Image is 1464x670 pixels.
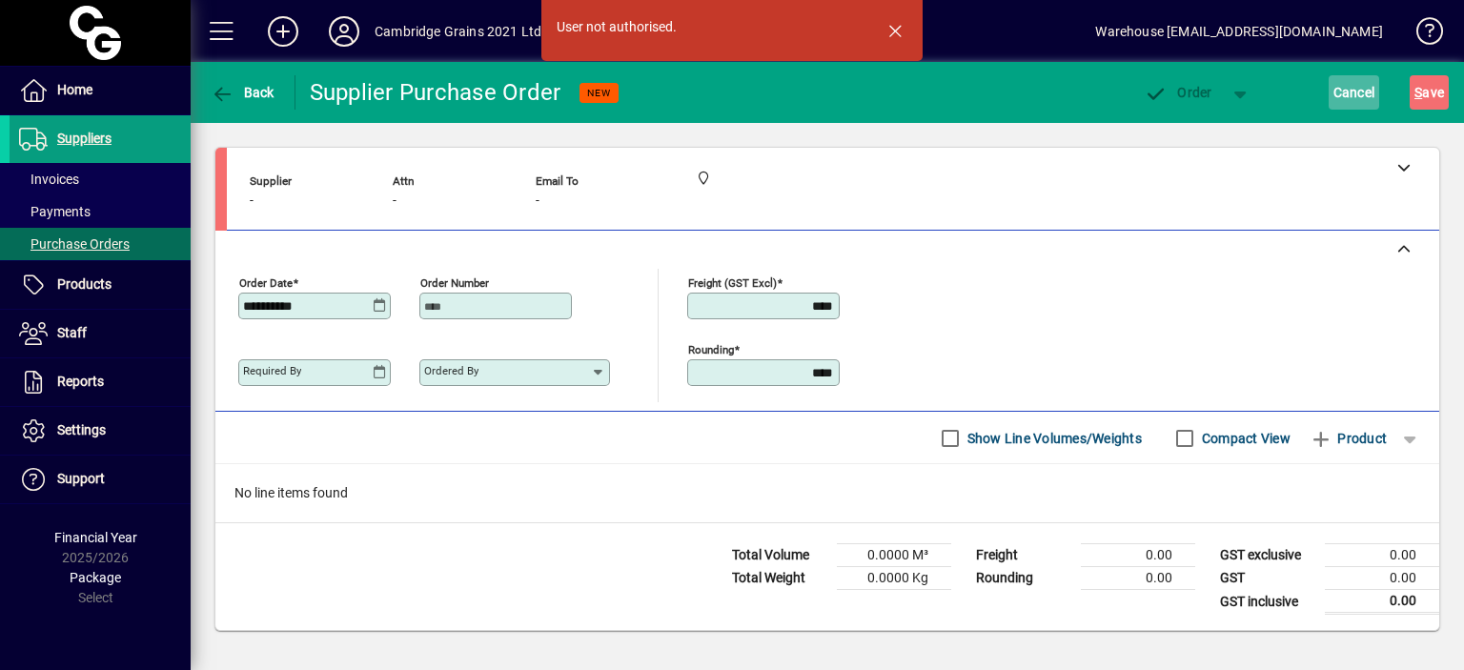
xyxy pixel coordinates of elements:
td: 0.00 [1081,544,1195,567]
span: Settings [57,422,106,437]
label: Show Line Volumes/Weights [964,429,1142,448]
a: Purchase Orders [10,228,191,260]
td: Rounding [966,567,1081,590]
mat-label: Freight (GST excl) [688,276,777,290]
td: Total Volume [722,544,837,567]
a: Payments [10,195,191,228]
td: 0.0000 Kg [837,567,951,590]
div: No line items found [215,464,1439,522]
td: 0.00 [1325,590,1439,614]
button: Add [253,14,314,49]
span: - [393,193,396,209]
mat-label: Order number [420,276,489,290]
mat-label: Rounding [688,343,734,356]
mat-label: Order date [239,276,293,290]
td: 0.00 [1081,567,1195,590]
div: Cambridge Grains 2021 Ltd [375,16,541,47]
span: Back [211,85,274,100]
button: Back [206,75,279,110]
span: - [536,193,539,209]
label: Compact View [1198,429,1291,448]
span: Staff [57,325,87,340]
a: Home [10,67,191,114]
td: GST exclusive [1210,544,1325,567]
a: Invoices [10,163,191,195]
a: Reports [10,358,191,406]
span: Order [1145,85,1212,100]
td: GST inclusive [1210,590,1325,614]
div: Warehouse [EMAIL_ADDRESS][DOMAIN_NAME] [1095,16,1383,47]
a: Settings [10,407,191,455]
a: Staff [10,310,191,357]
td: Total Weight [722,567,837,590]
span: Invoices [19,172,79,187]
td: 0.00 [1325,567,1439,590]
a: Knowledge Base [1402,4,1440,66]
app-page-header-button: Back [191,75,295,110]
span: Reports [57,374,104,389]
span: Support [57,471,105,486]
mat-label: Required by [243,364,301,377]
div: Supplier Purchase Order [310,77,561,108]
button: Order [1135,75,1222,110]
span: S [1414,85,1422,100]
a: Products [10,261,191,309]
span: Purchase Orders [19,236,130,252]
span: NEW [587,87,611,99]
span: Cancel [1333,77,1375,108]
span: ave [1414,77,1444,108]
button: Cancel [1329,75,1380,110]
span: Products [57,276,112,292]
td: Freight [966,544,1081,567]
span: - [250,193,254,209]
td: 0.00 [1325,544,1439,567]
button: Save [1410,75,1449,110]
span: Suppliers [57,131,112,146]
span: Financial Year [54,530,137,545]
mat-label: Ordered by [424,364,478,377]
span: Home [57,82,92,97]
span: Package [70,570,121,585]
td: GST [1210,567,1325,590]
button: Profile [314,14,375,49]
span: Payments [19,204,91,219]
td: 0.0000 M³ [837,544,951,567]
a: Support [10,456,191,503]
